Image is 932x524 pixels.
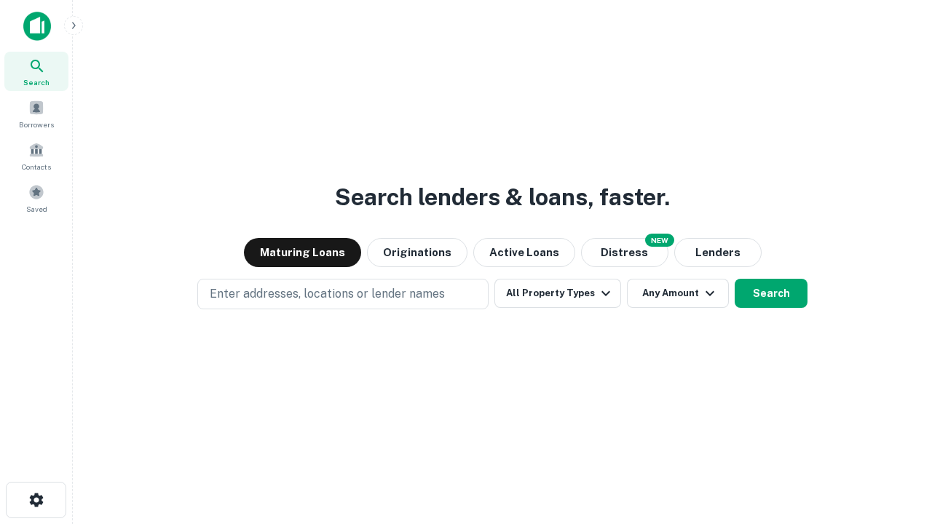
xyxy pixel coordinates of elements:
[4,178,68,218] a: Saved
[244,238,361,267] button: Maturing Loans
[859,408,932,477] iframe: Chat Widget
[197,279,489,309] button: Enter addresses, locations or lender names
[367,238,467,267] button: Originations
[335,180,670,215] h3: Search lenders & loans, faster.
[735,279,807,308] button: Search
[674,238,762,267] button: Lenders
[4,136,68,175] a: Contacts
[494,279,621,308] button: All Property Types
[26,203,47,215] span: Saved
[4,94,68,133] a: Borrowers
[23,12,51,41] img: capitalize-icon.png
[19,119,54,130] span: Borrowers
[210,285,445,303] p: Enter addresses, locations or lender names
[627,279,729,308] button: Any Amount
[581,238,668,267] button: Search distressed loans with lien and other non-mortgage details.
[22,161,51,172] span: Contacts
[4,52,68,91] a: Search
[645,234,674,247] div: NEW
[23,76,50,88] span: Search
[473,238,575,267] button: Active Loans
